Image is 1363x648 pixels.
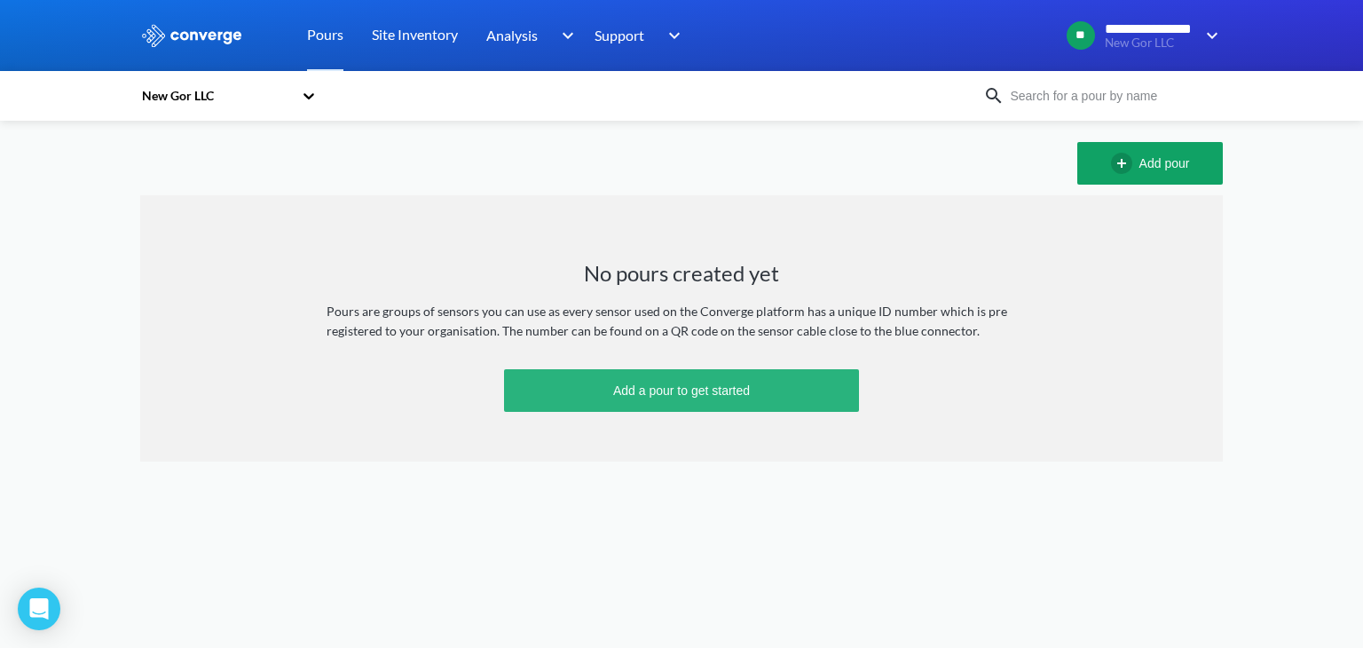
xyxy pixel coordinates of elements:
img: downArrow.svg [550,25,579,46]
span: New Gor LLC [1105,36,1194,50]
img: icon-search.svg [983,85,1005,107]
img: downArrow.svg [657,25,685,46]
img: logo_ewhite.svg [140,24,243,47]
input: Search for a pour by name [1005,86,1219,106]
div: Open Intercom Messenger [18,588,60,630]
span: Support [595,24,644,46]
img: downArrow.svg [1194,25,1223,46]
button: Add a pour to get started [504,369,859,412]
span: Analysis [486,24,538,46]
div: New Gor LLC [140,86,293,106]
img: add-circle-outline.svg [1111,153,1139,174]
button: Add pour [1077,142,1223,185]
div: Pours are groups of sensors you can use as every sensor used on the Converge platform has a uniqu... [327,302,1036,341]
h1: No pours created yet [584,259,779,288]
